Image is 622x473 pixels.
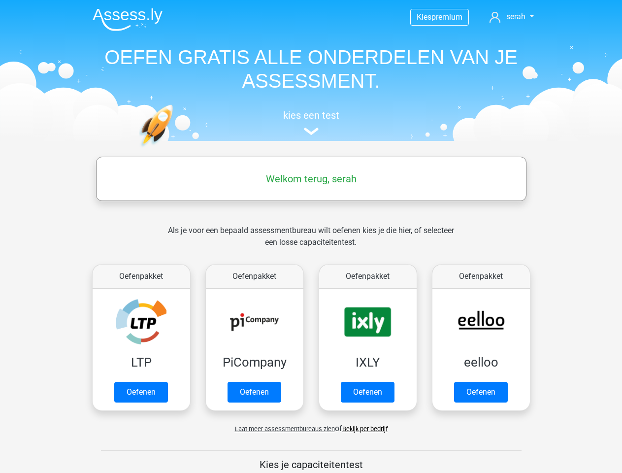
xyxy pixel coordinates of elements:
a: Oefenen [454,382,508,403]
span: serah [506,12,525,21]
span: Kies [417,12,431,22]
a: Oefenen [341,382,394,403]
a: Bekijk per bedrijf [342,425,388,433]
h5: kies een test [85,109,538,121]
img: Assessly [93,8,163,31]
div: of [85,415,538,435]
img: oefenen [139,104,211,194]
a: Kiespremium [411,10,468,24]
span: premium [431,12,462,22]
div: Als je voor een bepaald assessmentbureau wilt oefenen kies je die hier, of selecteer een losse ca... [160,225,462,260]
a: kies een test [85,109,538,135]
img: assessment [304,128,319,135]
a: serah [486,11,537,23]
h1: OEFEN GRATIS ALLE ONDERDELEN VAN JE ASSESSMENT. [85,45,538,93]
h5: Welkom terug, serah [101,173,522,185]
a: Oefenen [228,382,281,403]
h5: Kies je capaciteitentest [101,459,522,471]
span: Laat meer assessmentbureaus zien [235,425,335,433]
a: Oefenen [114,382,168,403]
